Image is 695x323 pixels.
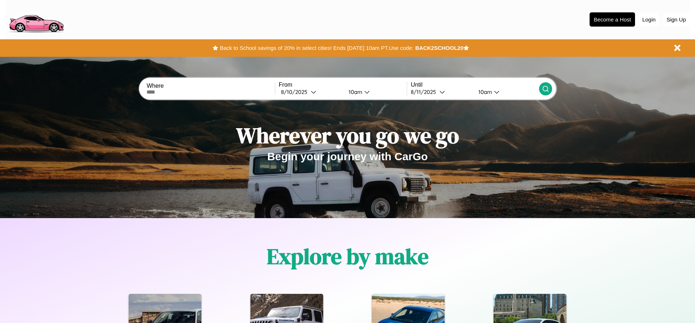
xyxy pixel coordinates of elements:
button: Sign Up [663,13,690,26]
label: From [279,82,407,88]
button: Back to School savings of 20% in select cities! Ends [DATE] 10am PT.Use code: [218,43,415,53]
h1: Explore by make [267,241,429,271]
button: 10am [473,88,539,96]
label: Until [411,82,539,88]
div: 10am [475,88,494,95]
img: logo [5,4,67,34]
div: 8 / 11 / 2025 [411,88,439,95]
div: 10am [345,88,364,95]
button: Become a Host [590,12,635,27]
b: BACK2SCHOOL20 [415,45,463,51]
div: 8 / 10 / 2025 [281,88,311,95]
button: 10am [343,88,407,96]
label: Where [146,83,274,89]
button: 8/10/2025 [279,88,343,96]
button: Login [639,13,659,26]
